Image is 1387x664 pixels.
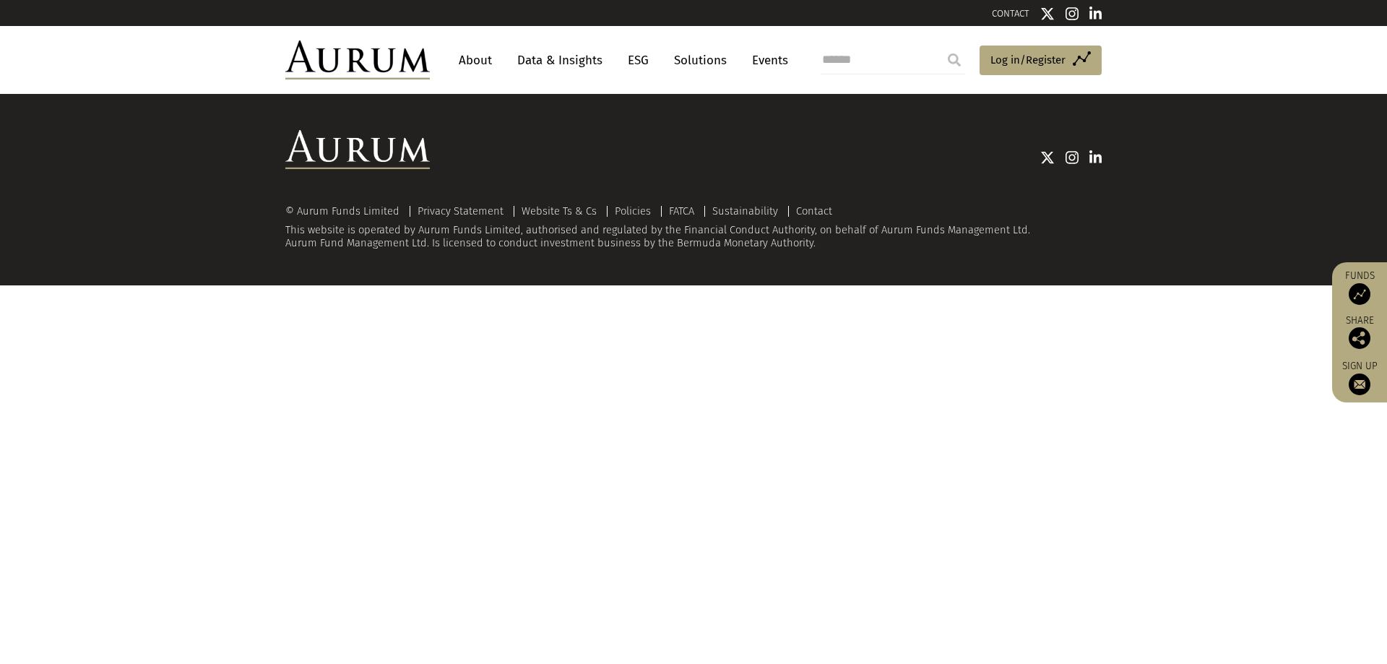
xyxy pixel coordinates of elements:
[990,51,1066,69] span: Log in/Register
[992,8,1029,19] a: CONTACT
[615,204,651,217] a: Policies
[621,47,656,74] a: ESG
[712,204,778,217] a: Sustainability
[1349,283,1370,305] img: Access Funds
[1339,270,1380,305] a: Funds
[980,46,1102,76] a: Log in/Register
[1066,150,1079,165] img: Instagram icon
[667,47,734,74] a: Solutions
[1040,7,1055,21] img: Twitter icon
[940,46,969,74] input: Submit
[285,40,430,79] img: Aurum
[285,205,1102,249] div: This website is operated by Aurum Funds Limited, authorised and regulated by the Financial Conduc...
[1089,7,1102,21] img: Linkedin icon
[510,47,610,74] a: Data & Insights
[418,204,504,217] a: Privacy Statement
[285,206,407,217] div: © Aurum Funds Limited
[1066,7,1079,21] img: Instagram icon
[1040,150,1055,165] img: Twitter icon
[745,47,788,74] a: Events
[451,47,499,74] a: About
[285,130,430,169] img: Aurum Logo
[796,204,832,217] a: Contact
[1089,150,1102,165] img: Linkedin icon
[669,204,694,217] a: FATCA
[522,204,597,217] a: Website Ts & Cs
